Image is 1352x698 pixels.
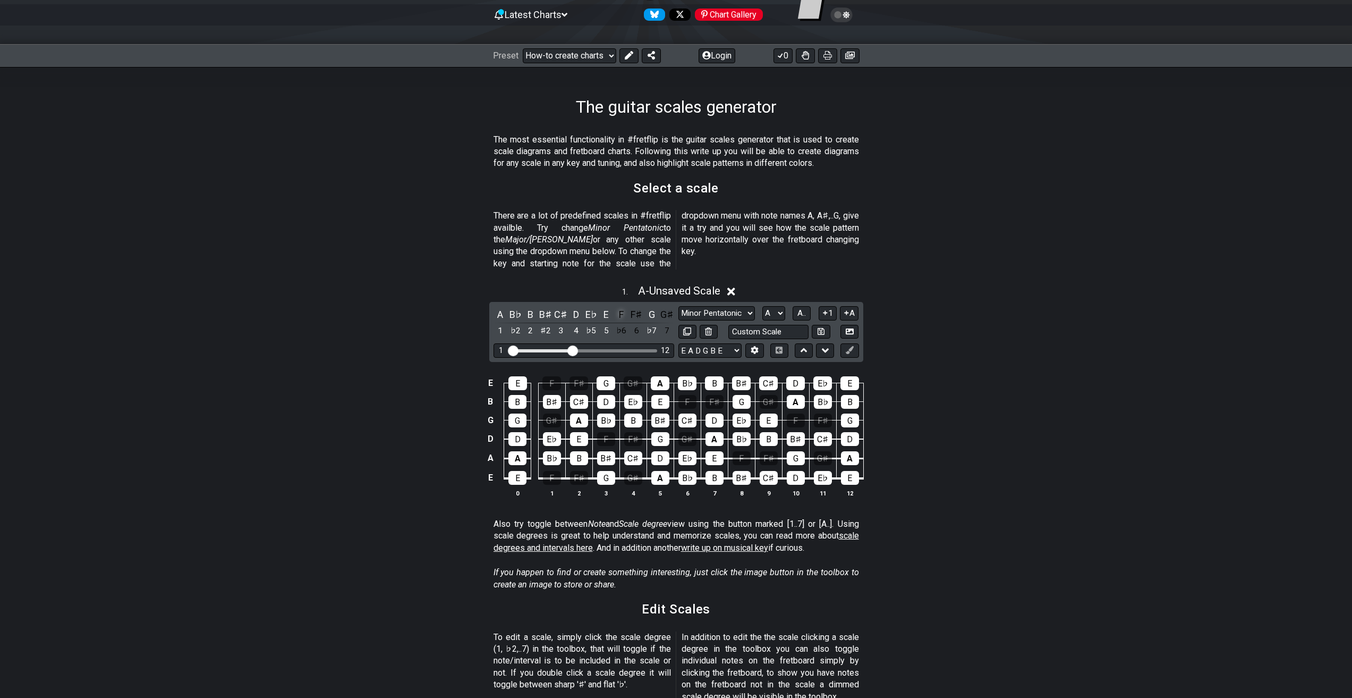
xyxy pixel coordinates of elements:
[592,487,619,499] th: 3
[619,48,639,63] button: Edit Preset
[645,307,659,322] div: toggle pitch class
[816,343,834,358] button: Move down
[508,471,526,485] div: E
[814,414,832,427] div: F♯
[793,306,811,321] button: A..
[700,325,718,339] button: Delete
[615,324,628,338] div: toggle scale degree
[733,471,751,485] div: B♯
[599,324,613,338] div: toggle scale degree
[705,432,724,446] div: A
[508,432,526,446] div: D
[508,451,526,465] div: A
[597,471,615,485] div: G
[494,531,859,552] span: scale degrees and intervals here
[569,324,583,338] div: toggle scale degree
[599,307,613,322] div: toggle pitch class
[539,324,552,338] div: toggle scale degree
[840,306,858,321] button: A
[760,395,778,409] div: G♯
[651,376,669,390] div: A
[705,414,724,427] div: D
[570,395,588,409] div: C♯
[538,487,565,499] th: 1
[543,471,561,485] div: F
[565,487,592,499] th: 2
[633,182,718,194] h2: Select a scale
[624,432,642,446] div: F♯
[569,307,583,322] div: toggle pitch class
[484,392,497,411] td: B
[760,414,778,427] div: E
[836,487,863,499] th: 12
[840,325,858,339] button: Create Image
[570,414,588,427] div: A
[678,414,696,427] div: C♯
[494,518,859,554] p: Also try toggle between and view using the button marked [1..7] or [A..]. Using scale degrees is ...
[705,395,724,409] div: F♯
[640,9,665,21] a: Follow #fretflip at Bluesky
[813,376,832,390] div: E♭
[576,97,777,117] h1: The guitar scales generator
[762,306,785,321] select: Tonic/Root
[674,487,701,499] th: 6
[787,451,805,465] div: G
[505,234,593,245] em: Major/[PERSON_NAME]
[597,376,615,390] div: G
[554,324,568,338] div: toggle scale degree
[787,414,805,427] div: F
[524,307,538,322] div: toggle pitch class
[542,376,561,390] div: F
[539,307,552,322] div: toggle pitch class
[543,432,561,446] div: E♭
[624,471,642,485] div: G♯
[787,395,805,409] div: A
[695,9,763,21] div: Chart Gallery
[484,374,497,393] td: E
[819,306,837,321] button: 1
[588,519,606,529] em: Note
[524,324,538,338] div: toggle scale degree
[701,487,728,499] th: 7
[624,395,642,409] div: E♭
[678,395,696,409] div: F
[733,432,751,446] div: B♭
[760,471,778,485] div: C♯
[840,343,858,358] button: First click edit preset to enable marker editing
[782,487,809,499] th: 10
[814,432,832,446] div: C♯
[584,307,598,322] div: toggle pitch class
[569,376,588,390] div: F♯
[651,432,669,446] div: G
[691,9,763,21] a: #fretflip at Pinterest
[597,451,615,465] div: B♯
[630,307,643,322] div: toggle pitch class
[543,395,561,409] div: B♯
[508,414,526,427] div: G
[814,471,832,485] div: E♭
[484,468,497,488] td: E
[786,376,805,390] div: D
[732,376,751,390] div: B♯
[733,395,751,409] div: G
[841,432,859,446] div: D
[588,223,663,233] em: Minor Pentatonic
[508,395,526,409] div: B
[504,487,531,499] th: 0
[494,343,674,358] div: Visible fret range
[494,134,859,170] p: The most essential functionality in #fretflip is the guitar scales generator that is used to crea...
[543,414,561,427] div: G♯
[651,451,669,465] div: D
[841,395,859,409] div: B
[494,632,671,691] p: To edit a scale, simply click the scale degree (1, ♭2,..7) in the toolbox, that will toggle if th...
[678,471,696,485] div: B♭
[678,432,696,446] div: G♯
[499,346,503,355] div: 1
[745,343,763,358] button: Edit Tuning
[660,307,674,322] div: toggle pitch class
[645,324,659,338] div: toggle scale degree
[624,451,642,465] div: C♯
[597,395,615,409] div: D
[840,48,860,63] button: Create image
[818,48,837,63] button: Print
